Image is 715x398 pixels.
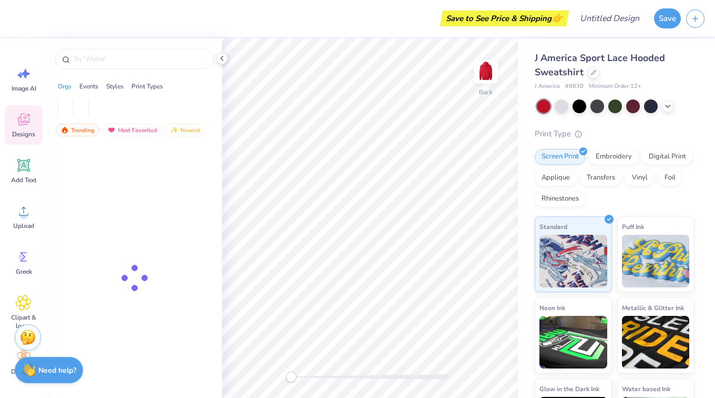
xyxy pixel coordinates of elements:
div: Styles [106,82,124,91]
span: J America [535,82,560,91]
span: Designs [12,130,35,138]
div: Print Type [535,128,694,140]
span: J America Sport Lace Hooded Sweatshirt [535,52,665,78]
div: Back [479,87,493,97]
img: Standard [539,235,607,287]
div: Screen Print [535,149,586,165]
div: Rhinestones [535,191,586,207]
button: Save [654,8,681,28]
input: Try "Alpha" [73,54,207,64]
strong: Need help? [38,365,76,375]
img: Back [475,61,496,82]
span: Minimum Order: 12 + [589,82,641,91]
div: Foil [658,170,682,186]
span: Neon Ink [539,302,565,313]
span: 👉 [551,12,563,24]
span: Standard [539,221,567,232]
span: Upload [13,222,34,230]
span: Clipart & logos [6,313,41,330]
img: Puff Ink [622,235,690,287]
img: newest.gif [170,126,178,134]
div: Vinyl [625,170,655,186]
div: Embroidery [589,149,639,165]
span: Glow in the Dark Ink [539,383,599,394]
span: Water based Ink [622,383,670,394]
div: Orgs [58,82,71,91]
img: Neon Ink [539,316,607,369]
div: Trending [56,124,99,136]
div: Print Types [131,82,163,91]
span: Puff Ink [622,221,644,232]
div: Save to See Price & Shipping [443,11,566,26]
span: Metallic & Glitter Ink [622,302,684,313]
img: most_fav.gif [107,126,116,134]
div: Newest [165,124,205,136]
span: Decorate [11,367,36,376]
span: Greek [16,267,32,276]
div: Most Favorited [103,124,162,136]
div: Events [79,82,98,91]
div: Accessibility label [286,372,297,382]
img: Metallic & Glitter Ink [622,316,690,369]
div: Digital Print [642,149,693,165]
span: Add Text [11,176,36,184]
span: Image AI [12,84,36,93]
div: Transfers [580,170,622,186]
span: # 8830 [565,82,584,91]
input: Untitled Design [571,8,649,29]
img: trending.gif [60,126,69,134]
div: Applique [535,170,577,186]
